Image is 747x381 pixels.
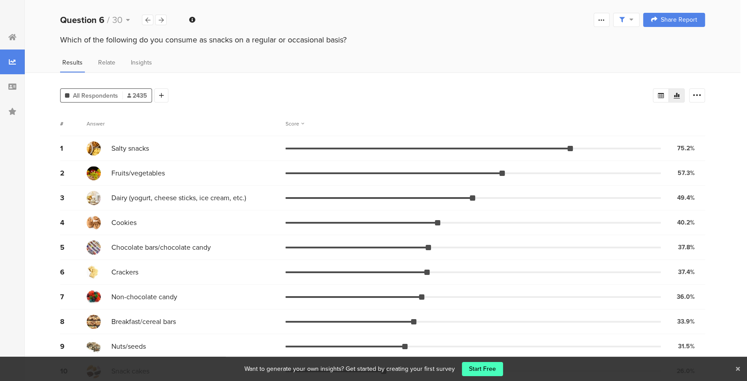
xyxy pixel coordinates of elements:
div: Get started by creating your first survey [346,364,455,373]
span: Chocolate bars/chocolate candy [111,242,211,252]
span: Dairy (yogurt, cheese sticks, ice cream, etc.) [111,193,246,203]
div: 36.0% [677,292,695,301]
img: d3718dnoaommpf.cloudfront.net%2Fitem%2Fd6d22b179a4c2243d6df.jpe [87,265,101,279]
div: 7 [60,292,87,302]
span: / [107,13,110,27]
div: 40.2% [677,218,695,227]
div: Which of the following do you consume as snacks on a regular or occasional basis? [60,34,705,46]
span: Non-chocolate candy [111,292,177,302]
div: 2 [60,168,87,178]
img: d3718dnoaommpf.cloudfront.net%2Fitem%2Fd7733e7022cb61244c7a.jpe [87,166,101,180]
a: Start Free [462,362,503,376]
b: Question 6 [60,13,104,27]
div: 9 [60,341,87,351]
span: Salty snacks [111,143,149,153]
span: Insights [131,58,152,67]
div: 33.9% [677,317,695,326]
div: 75.2% [677,144,695,153]
div: 4 [60,217,87,228]
div: # [60,120,87,128]
span: Nuts/seeds [111,341,146,351]
img: d3718dnoaommpf.cloudfront.net%2Fitem%2Fc929892f811b09d790b8.jpe [87,240,101,255]
img: d3718dnoaommpf.cloudfront.net%2Fitem%2F9b201e361cd7df38fc35.jpe [87,290,101,304]
div: Answer [87,120,105,128]
span: Cookies [111,217,137,228]
div: 49.4% [677,193,695,202]
div: 6 [60,267,87,277]
span: All Respondents [73,91,118,100]
img: d3718dnoaommpf.cloudfront.net%2Fitem%2F65a0c2735c18c3917e10.jpe [87,216,101,230]
img: d3718dnoaommpf.cloudfront.net%2Fitem%2Fbae4bf2b9357f1377788.jpe [87,141,101,156]
div: 37.4% [678,267,695,277]
span: Crackers [111,267,138,277]
div: 37.8% [678,243,695,252]
div: Want to generate your own insights? [244,364,344,373]
div: 5 [60,242,87,252]
img: d3718dnoaommpf.cloudfront.net%2Fitem%2F62dced21c5d4c1118d75.jpe [87,339,101,354]
div: 3 [60,193,87,203]
span: 2435 [127,91,147,100]
span: 30 [112,13,122,27]
div: 8 [60,316,87,327]
span: Share Report [661,17,697,23]
span: Fruits/vegetables [111,168,165,178]
img: d3718dnoaommpf.cloudfront.net%2Fitem%2F7fcb182faf3b905f8fee.jpe [87,315,101,329]
div: 1 [60,143,87,153]
span: Relate [98,58,115,67]
img: d3718dnoaommpf.cloudfront.net%2Fitem%2Ff5507e0d99801d22beff.jpe [87,191,101,205]
span: Breakfast/cereal bars [111,316,176,327]
span: Results [62,58,83,67]
div: 31.5% [678,342,695,351]
div: 57.3% [678,168,695,178]
div: Score [286,120,304,128]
